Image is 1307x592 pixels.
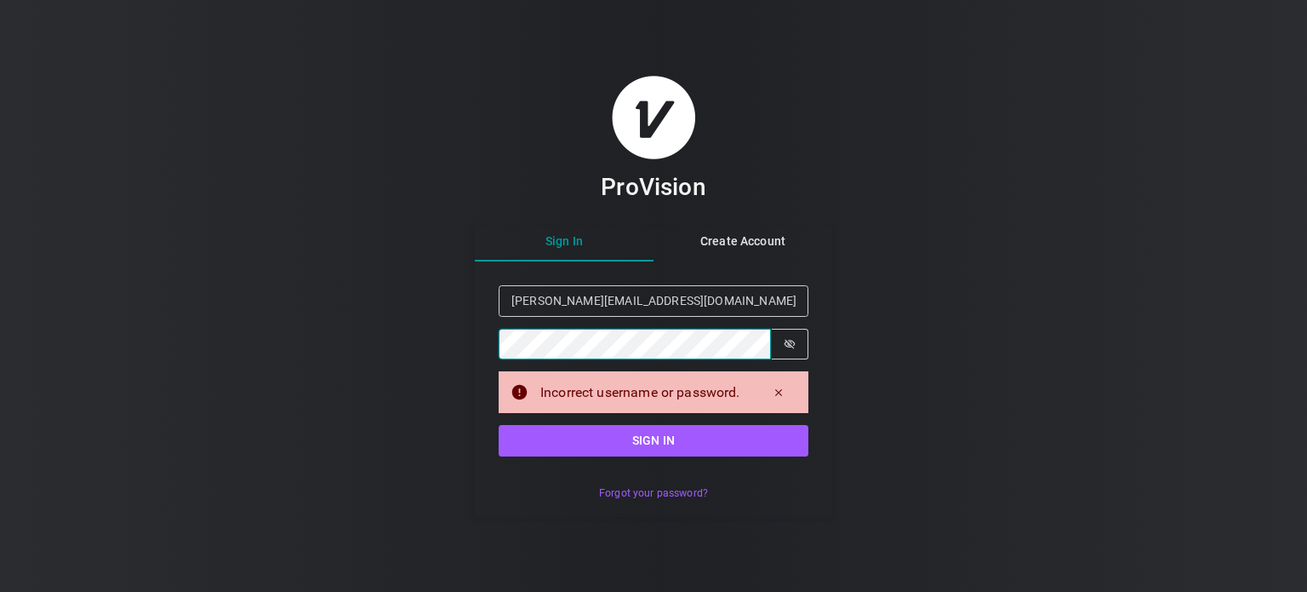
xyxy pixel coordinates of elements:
input: Email [499,285,808,317]
button: Create Account [653,224,832,262]
h3: ProVision [601,172,705,202]
button: Forgot your password? [590,480,716,505]
button: Sign In [475,224,653,262]
button: Dismiss alert [761,381,796,405]
button: Sign in [499,425,808,457]
button: Show password [771,329,808,360]
div: Incorrect username or password. [540,382,749,403]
